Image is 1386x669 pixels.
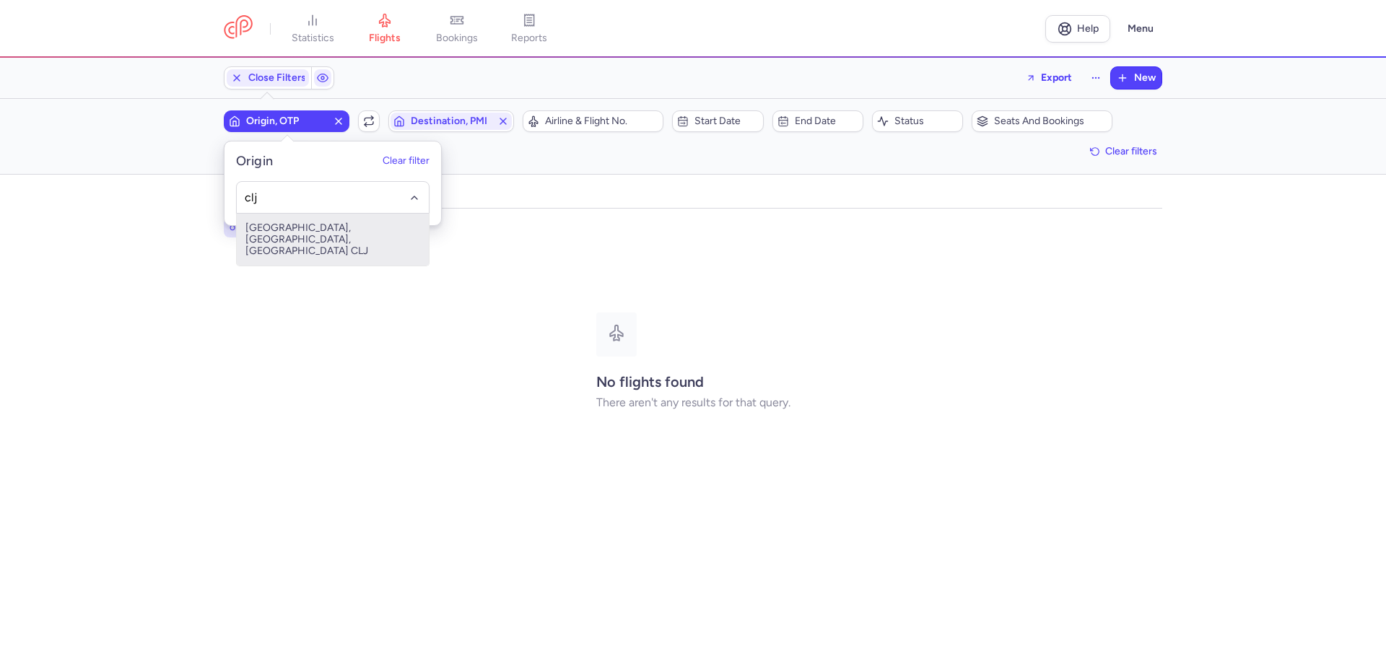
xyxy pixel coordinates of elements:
[545,115,658,127] span: Airline & Flight No.
[230,220,279,235] span: origin: OTP
[245,190,422,206] input: -searchbox
[795,115,858,127] span: End date
[236,153,274,170] h5: Origin
[292,32,334,45] span: statistics
[772,110,863,132] button: End date
[369,32,401,45] span: flights
[436,32,478,45] span: bookings
[1085,141,1162,162] button: Clear filters
[493,13,565,45] a: reports
[694,115,758,127] span: Start date
[248,72,306,84] span: Close Filters
[994,115,1107,127] span: Seats and bookings
[383,156,430,167] button: Clear filter
[276,13,349,45] a: statistics
[237,214,429,266] span: [GEOGRAPHIC_DATA], [GEOGRAPHIC_DATA], [GEOGRAPHIC_DATA] CLJ
[421,13,493,45] a: bookings
[1105,146,1157,157] span: Clear filters
[972,110,1112,132] button: Seats and bookings
[1041,72,1072,83] span: Export
[1111,67,1161,89] button: New
[224,15,253,42] a: CitizenPlane red outlined logo
[1134,72,1156,84] span: New
[596,396,790,409] p: There aren't any results for that query.
[894,115,958,127] span: Status
[224,110,349,132] button: Origin, OTP
[225,67,311,89] button: Close Filters
[411,115,492,127] span: Destination, PMI
[596,373,704,390] strong: No flights found
[872,110,963,132] button: Status
[523,110,663,132] button: Airline & Flight No.
[1119,15,1162,43] button: Menu
[388,110,514,132] button: Destination, PMI
[511,32,547,45] span: reports
[1077,23,1099,34] span: Help
[246,115,327,127] span: Origin, OTP
[1045,15,1110,43] a: Help
[1016,66,1081,89] button: Export
[672,110,763,132] button: Start date
[349,13,421,45] a: flights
